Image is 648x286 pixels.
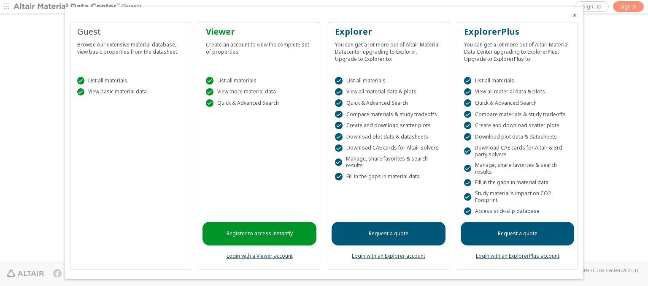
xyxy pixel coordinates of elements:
[464,144,571,158] div: Download CAE cards for Altair & 3rd party solvers
[464,38,571,63] div: You can get a lot more out of Altair Material Data Center upgrading to ExplorerPlus. Upgrade to E...
[206,77,313,84] div: List all materials
[464,88,472,96] div: 
[335,77,442,84] div: List all materials
[206,88,213,96] div: 
[464,207,571,215] div: Access stick-slip database
[461,222,575,245] a: Request a quote
[464,26,571,38] div: ExplorerPlus
[464,133,472,141] div: 
[335,88,343,96] div: 
[335,158,342,166] div: 
[335,26,442,38] div: Explorer
[335,38,442,63] div: You can get a lot more out of Altair Material Datacenter upgrading to Explorer. Upgrade to Explor...
[206,38,313,55] div: Create an account to view the complete set of properties.
[335,99,343,107] div: 
[77,77,184,84] div: List all materials
[77,38,184,55] div: Browse our extensive material database, view basic properties from the datasheet.
[332,222,445,245] a: Request a quote
[206,88,313,96] div: View more material data
[77,88,184,96] div: View basic material data
[335,122,442,129] div: Create and download scatter plots
[335,122,343,129] div: 
[335,173,343,180] div: 
[206,26,313,38] div: Viewer
[464,165,471,172] div: 
[335,88,442,96] div: View all material data & plots
[464,162,571,175] div: Manage, share favorites & search results
[335,133,343,141] div: 
[464,179,472,187] div: 
[335,99,442,107] div: Quick & Advanced Search
[206,99,313,107] div: Quick & Advanced Search
[335,111,343,118] div: 
[476,252,559,259] a: Login with an ExplorerPlus account
[206,77,213,84] div: 
[571,12,578,19] button: Close
[464,207,472,215] div: 
[464,190,571,204] div: Study material's impact on CO2 Footprint
[464,99,472,107] div: 
[464,77,571,84] div: List all materials
[464,193,471,201] div: 
[335,144,442,152] div: Download CAE cards for Altair solvers
[227,252,293,259] a: Login with a Viewer account
[335,144,343,152] div: 
[352,252,425,259] a: Login with an Explorer account
[464,179,571,187] div: Fill in the gaps in material data
[464,147,471,155] div: 
[206,99,213,107] div: 
[464,111,472,118] div: 
[335,133,442,141] div: Download plot data & datasheets
[464,122,571,129] div: Create and download scatter plots
[77,77,85,84] div: 
[202,222,316,245] a: Register to access instantly
[464,133,571,141] div: Download plot data & datasheets
[335,111,442,118] div: Compare materials & study tradeoffs
[335,155,442,169] div: Manage, share favorites & search results
[77,26,184,38] div: Guest
[335,173,442,180] div: Fill in the gaps in material data
[77,88,85,96] div: 
[464,111,571,118] div: Compare materials & study tradeoffs
[464,99,571,107] div: Quick & Advanced Search
[464,122,472,129] div: 
[335,77,343,84] div: 
[464,88,571,96] div: View all material data & plots
[464,77,472,84] div: 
